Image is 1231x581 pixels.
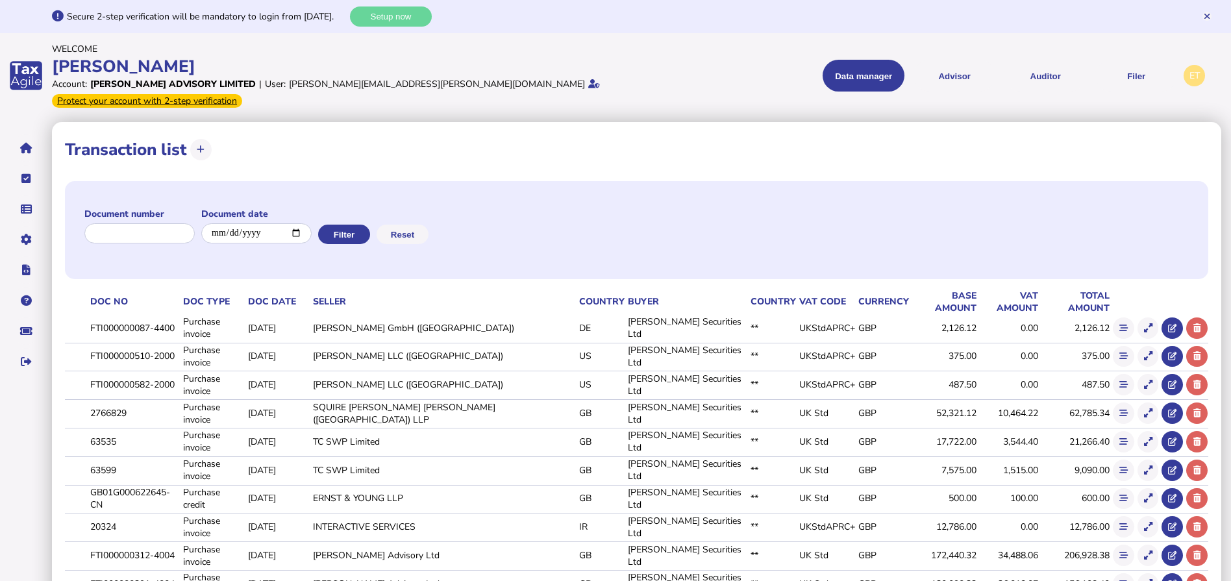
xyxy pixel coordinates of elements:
td: [PERSON_NAME] Securities Ltd [625,513,747,540]
td: US [577,343,625,369]
button: Show flow [1113,545,1134,566]
td: UK Std [797,456,856,483]
td: 100.00 [977,485,1039,512]
button: Show flow [1113,488,1134,510]
td: 62,785.34 [1039,400,1110,426]
button: Show transaction detail [1138,431,1159,452]
td: [PERSON_NAME] Securities Ltd [625,428,747,454]
td: GB [577,456,625,483]
h1: Transaction list [65,138,187,161]
td: GB [577,400,625,426]
td: Purchase invoice [180,428,245,454]
button: Show transaction detail [1138,317,1159,339]
td: SQUIRE [PERSON_NAME] [PERSON_NAME] ([GEOGRAPHIC_DATA]) LLP [310,400,577,426]
td: 2766829 [88,400,180,426]
td: [DATE] [245,485,310,512]
button: Home [12,134,40,162]
div: Profile settings [1184,65,1205,86]
button: Open in advisor [1162,317,1183,339]
button: Show transaction detail [1138,402,1159,424]
td: ERNST & YOUNG LLP [310,485,577,512]
button: Delete transaction [1186,317,1208,339]
button: Open in advisor [1162,460,1183,481]
button: Hide message [1202,12,1212,21]
td: [PERSON_NAME] Securities Ltd [625,542,747,569]
td: 1,515.00 [977,456,1039,483]
td: GBP [856,456,910,483]
td: FTI000000312-4004 [88,542,180,569]
button: Show flow [1113,374,1134,395]
td: 52,321.12 [910,400,977,426]
td: 172,440.32 [910,542,977,569]
td: Purchase invoice [180,400,245,426]
button: Show flow [1113,431,1134,452]
td: US [577,371,625,398]
td: Purchase invoice [180,371,245,398]
td: GBP [856,542,910,569]
td: GBP [856,343,910,369]
button: Open in advisor [1162,545,1183,566]
th: Country [577,289,625,315]
td: 7,575.00 [910,456,977,483]
button: Show flow [1113,516,1134,538]
th: Total amount [1039,289,1110,315]
td: [PERSON_NAME] Advisory Ltd [310,542,577,569]
button: Show flow [1113,317,1134,339]
div: From Oct 1, 2025, 2-step verification will be required to login. Set it up now... [52,94,242,108]
button: Open in advisor [1162,374,1183,395]
th: Currency [856,289,910,315]
td: TC SWP Limited [310,456,577,483]
td: 500.00 [910,485,977,512]
button: Auditor [1004,60,1086,92]
td: UKStdAPRC+ [797,371,856,398]
td: [DATE] [245,343,310,369]
td: GB [577,428,625,454]
button: Show transaction detail [1138,545,1159,566]
div: Welcome [52,43,612,55]
td: 206,928.38 [1039,542,1110,569]
td: GBP [856,371,910,398]
td: 375.00 [1039,343,1110,369]
td: GBP [856,428,910,454]
td: [DATE] [245,513,310,540]
div: | [259,78,262,90]
td: 3,544.40 [977,428,1039,454]
td: 17,722.00 [910,428,977,454]
button: Open in advisor [1162,346,1183,367]
td: [PERSON_NAME] Securities Ltd [625,456,747,483]
th: VAT code [797,289,856,315]
td: IR [577,513,625,540]
td: 20324 [88,513,180,540]
button: Show flow [1113,460,1134,481]
td: Purchase invoice [180,315,245,341]
button: Open in advisor [1162,516,1183,538]
td: 12,786.00 [910,513,977,540]
td: [DATE] [245,542,310,569]
button: Show transaction detail [1138,374,1159,395]
td: UK Std [797,485,856,512]
td: [PERSON_NAME] LLC ([GEOGRAPHIC_DATA]) [310,343,577,369]
td: UKStdAPRC+ [797,513,856,540]
button: Filer [1095,60,1177,92]
button: Tasks [12,165,40,192]
td: 63599 [88,456,180,483]
td: GBP [856,485,910,512]
button: Shows a dropdown of Data manager options [823,60,904,92]
td: 12,786.00 [1039,513,1110,540]
td: [DATE] [245,456,310,483]
td: 10,464.22 [977,400,1039,426]
i: Data manager [21,209,32,210]
td: GB [577,485,625,512]
td: [PERSON_NAME] Securities Ltd [625,315,747,341]
td: 63535 [88,428,180,454]
th: Doc No [88,289,180,315]
td: [PERSON_NAME] LLC ([GEOGRAPHIC_DATA]) [310,371,577,398]
td: [DATE] [245,428,310,454]
div: User: [265,78,286,90]
td: Purchase invoice [180,343,245,369]
button: Show flow [1113,346,1134,367]
div: [PERSON_NAME][EMAIL_ADDRESS][PERSON_NAME][DOMAIN_NAME] [289,78,585,90]
label: Document number [84,208,195,220]
td: FTI000000087-4400 [88,315,180,341]
button: Open in advisor [1162,402,1183,424]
